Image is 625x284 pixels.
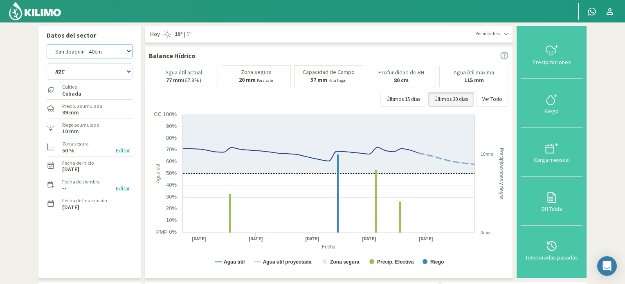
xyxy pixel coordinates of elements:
p: Capacidad de Campo [303,69,355,75]
label: Fecha de inicio [62,159,94,167]
text: Precip. Efectiva [377,259,414,265]
label: Fecha de siembra [62,178,100,186]
text: Precipitaciones y riegos [499,148,504,200]
text: 10mm [481,152,493,157]
text: 60% [166,158,177,164]
label: Riego acumulado [62,121,99,129]
small: Para llegar [328,78,347,83]
p: (67.8%) [166,77,201,83]
button: BH Tabla [521,177,582,225]
span: Hoy [149,30,160,38]
p: Datos del sector [47,30,133,40]
text: 70% [166,146,177,152]
p: Agua útil actual [165,69,202,76]
text: Fecha [322,244,336,250]
label: Cultivo [62,83,81,91]
button: Precipitaciones [521,30,582,79]
text: Riego [430,259,444,265]
button: Carga mensual [521,128,582,177]
b: 20 mm [239,76,256,83]
div: BH Tabla [523,206,580,212]
b: 115 mm [464,76,484,84]
img: Kilimo [8,1,62,21]
text: [DATE] [305,236,319,242]
label: Cebada [62,91,81,96]
div: Open Intercom Messenger [597,256,617,276]
p: Profundidad de BH [378,69,424,76]
text: CC 100% [154,111,177,117]
strong: 19º [175,30,183,38]
span: 5º [185,30,191,38]
p: Balance Hídrico [149,51,196,60]
text: Agua útil [155,164,161,183]
span: Ver más días [476,30,500,37]
text: [DATE] [192,236,206,242]
text: 50% [166,170,177,176]
div: Temporadas pasadas [523,255,580,260]
button: Riego [521,79,582,127]
p: Agua útil máxima [454,69,494,76]
text: [DATE] [362,236,376,242]
div: Precipitaciones [523,59,580,65]
small: Para salir [257,78,274,83]
text: Agua útil proyectada [263,259,312,265]
b: 80 cm [394,76,409,84]
div: Riego [523,108,580,114]
text: 0mm [481,230,490,235]
button: Temporadas pasadas [521,226,582,274]
text: 80% [166,135,177,141]
label: Fecha de finalización [62,197,107,204]
button: Editar [113,184,133,193]
text: Zona segura [330,259,360,265]
button: Últimos 30 días [428,92,474,107]
label: [DATE] [62,205,79,210]
label: 39 mm [62,110,79,115]
label: Zona segura [62,140,89,148]
label: Precip. acumulada [62,103,102,110]
text: PMP 0% [156,229,177,235]
b: 37 mm [310,76,327,83]
text: [DATE] [419,236,433,242]
b: 77 mm [166,76,183,84]
div: Carga mensual [523,157,580,163]
label: -- [62,186,66,191]
span: | [184,30,185,38]
button: Ver Todo [476,92,508,107]
label: [DATE] [62,167,79,172]
button: Editar [113,146,133,155]
text: 20% [166,205,177,211]
text: Agua útil [224,259,245,265]
text: [DATE] [249,236,263,242]
label: 10 mm [62,129,79,134]
text: 10% [166,217,177,223]
label: 50 % [62,148,74,153]
button: Últimos 15 días [380,92,426,107]
text: 40% [166,182,177,188]
text: 90% [166,123,177,129]
p: Zona segura [241,69,272,75]
text: 30% [166,194,177,200]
